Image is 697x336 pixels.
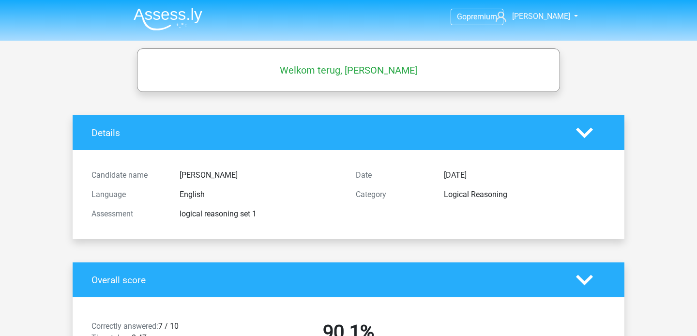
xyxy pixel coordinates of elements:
div: [DATE] [437,169,613,181]
div: logical reasoning set 1 [172,208,348,220]
div: Category [348,189,437,200]
div: Logical Reasoning [437,189,613,200]
h5: Welkom terug, [PERSON_NAME] [142,64,555,76]
img: Assessly [134,8,202,31]
div: Candidate name [84,169,172,181]
div: English [172,189,348,200]
span: premium [467,12,497,21]
h4: Overall score [91,275,561,286]
a: Gopremium [451,10,503,23]
div: Language [84,189,172,200]
a: [PERSON_NAME] [492,11,571,22]
span: [PERSON_NAME] [512,12,570,21]
span: Correctly answered: [91,321,158,331]
h4: Details [91,127,561,138]
div: Assessment [84,208,172,220]
div: Date [348,169,437,181]
span: Go [457,12,467,21]
div: [PERSON_NAME] [172,169,348,181]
